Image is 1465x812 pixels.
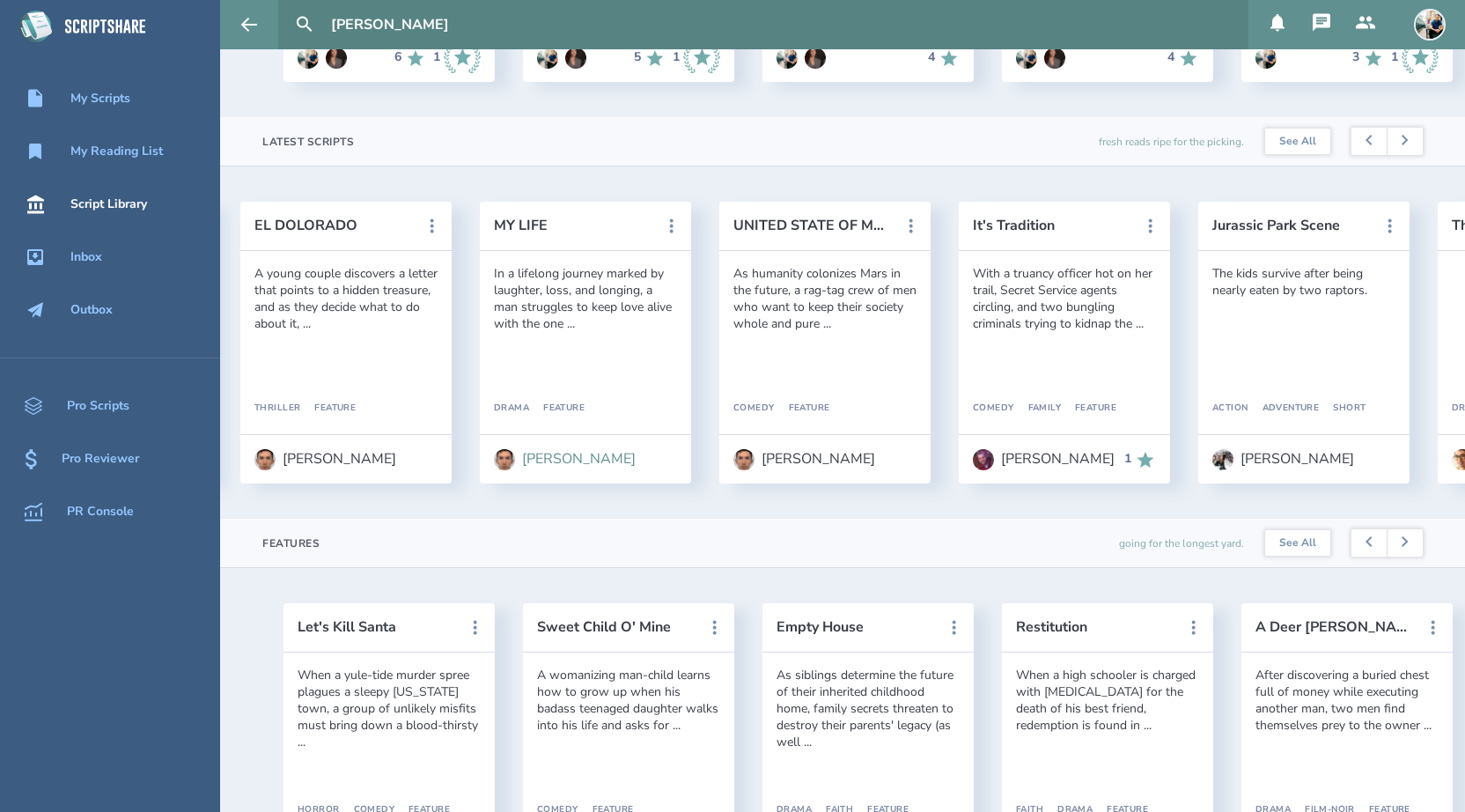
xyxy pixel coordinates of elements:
[394,50,401,64] div: 6
[565,48,586,69] img: user_1604966854-crop.jpg
[973,218,1131,233] button: It's Tradition
[1248,403,1320,414] div: Adventure
[67,399,129,413] div: Pro Scripts
[973,440,1115,479] a: [PERSON_NAME]
[1352,42,1384,74] div: 3 Recommends
[973,449,994,470] img: user_1718118867-crop.jpg
[733,440,875,479] a: [PERSON_NAME]
[298,667,481,750] div: When a yule-tide murder spree plagues a sleepy [US_STATE] town, a group of unlikely misfits must ...
[62,452,139,466] div: Pro Reviewer
[1255,48,1277,69] img: user_1673573717-crop.jpg
[762,451,875,467] div: [PERSON_NAME]
[1167,48,1199,69] div: 4 Recommends
[1212,440,1354,479] a: [PERSON_NAME]
[634,50,641,64] div: 5
[494,449,515,470] img: user_1756948650-crop.jpg
[494,218,652,233] button: MY LIFE
[298,619,456,635] button: Let's Kill Santa
[522,451,636,467] div: [PERSON_NAME]
[1014,403,1062,414] div: Family
[673,42,720,74] div: 1 Industry Recommends
[1212,449,1233,470] img: user_1750533153-crop.jpg
[1119,519,1244,567] div: going for the longest yard.
[928,48,960,69] div: 4 Recommends
[1016,667,1199,734] div: When a high schooler is charged with [MEDICAL_DATA] for the death of his best friend, redemption ...
[777,619,935,635] button: Empty House
[326,48,347,69] img: user_1604966854-crop.jpg
[283,451,396,467] div: [PERSON_NAME]
[928,50,935,64] div: 4
[775,403,830,414] div: Feature
[777,48,798,69] img: user_1673573717-crop.jpg
[733,449,755,470] img: user_1756948650-crop.jpg
[1099,117,1244,166] div: fresh reads ripe for the picking.
[70,92,130,106] div: My Scripts
[1255,619,1414,635] button: A Deer [PERSON_NAME], Feature
[1001,451,1115,467] div: [PERSON_NAME]
[254,403,300,414] div: Thriller
[673,50,680,64] div: 1
[537,48,558,69] img: user_1673573717-crop.jpg
[537,667,720,734] div: A womanizing man-child learns how to grow up when his badass teenaged daughter walks into his lif...
[433,50,440,64] div: 1
[1124,452,1131,466] div: 1
[70,144,163,159] div: My Reading List
[262,135,354,149] div: Latest Scripts
[1212,265,1395,299] div: The kids survive after being nearly eaten by two raptors.
[634,42,666,74] div: 5 Recommends
[537,619,696,635] button: Sweet Child O' Mine
[1167,50,1174,64] div: 4
[254,440,396,479] a: [PERSON_NAME]
[494,403,529,414] div: Drama
[1212,403,1248,414] div: Action
[1391,42,1439,74] div: 1 Industry Recommends
[1016,48,1037,69] img: user_1673573717-crop.jpg
[973,265,1156,332] div: With a truancy officer hot on her trail, Secret Service agents circling, and two bungling crimina...
[1044,48,1065,69] img: user_1604966854-crop.jpg
[394,42,426,74] div: 6 Recommends
[1061,403,1116,414] div: Feature
[1265,129,1330,155] a: See All
[70,197,147,211] div: Script Library
[1016,619,1174,635] button: Restitution
[70,303,113,317] div: Outbox
[1255,39,1277,78] a: Go to Anthony Miguel Cantu's profile
[1319,403,1366,414] div: Short
[1255,667,1439,734] div: After discovering a buried chest full of money while executing another man, two men find themselv...
[733,403,775,414] div: Comedy
[1352,50,1359,64] div: 3
[300,403,356,414] div: Feature
[494,265,677,332] div: In a lifelong journey marked by laughter, loss, and longing, a man struggles to keep love alive w...
[70,250,102,264] div: Inbox
[1265,530,1330,557] a: See All
[1212,218,1371,233] button: Jurassic Park Scene
[733,218,892,233] button: UNITED STATE OF MARS
[733,265,917,332] div: As humanity colonizes Mars in the future, a rag-tag crew of men who want to keep their society wh...
[254,265,438,332] div: A young couple discovers a letter that points to a hidden treasure, and as they decide what to do...
[805,48,826,69] img: user_1604966854-crop.jpg
[1240,451,1354,467] div: [PERSON_NAME]
[777,667,960,750] div: As siblings determine the future of their inherited childhood home, family secrets threaten to de...
[1391,50,1398,64] div: 1
[262,536,320,550] div: Features
[1414,9,1446,41] img: user_1673573717-crop.jpg
[529,403,585,414] div: Feature
[254,218,413,233] button: EL DOLORADO
[298,48,319,69] img: user_1673573717-crop.jpg
[433,42,481,74] div: 1 Industry Recommends
[973,403,1014,414] div: Comedy
[254,449,276,470] img: user_1756948650-crop.jpg
[494,440,636,479] a: [PERSON_NAME]
[1124,449,1156,470] div: 1 Recommends
[67,505,134,519] div: PR Console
